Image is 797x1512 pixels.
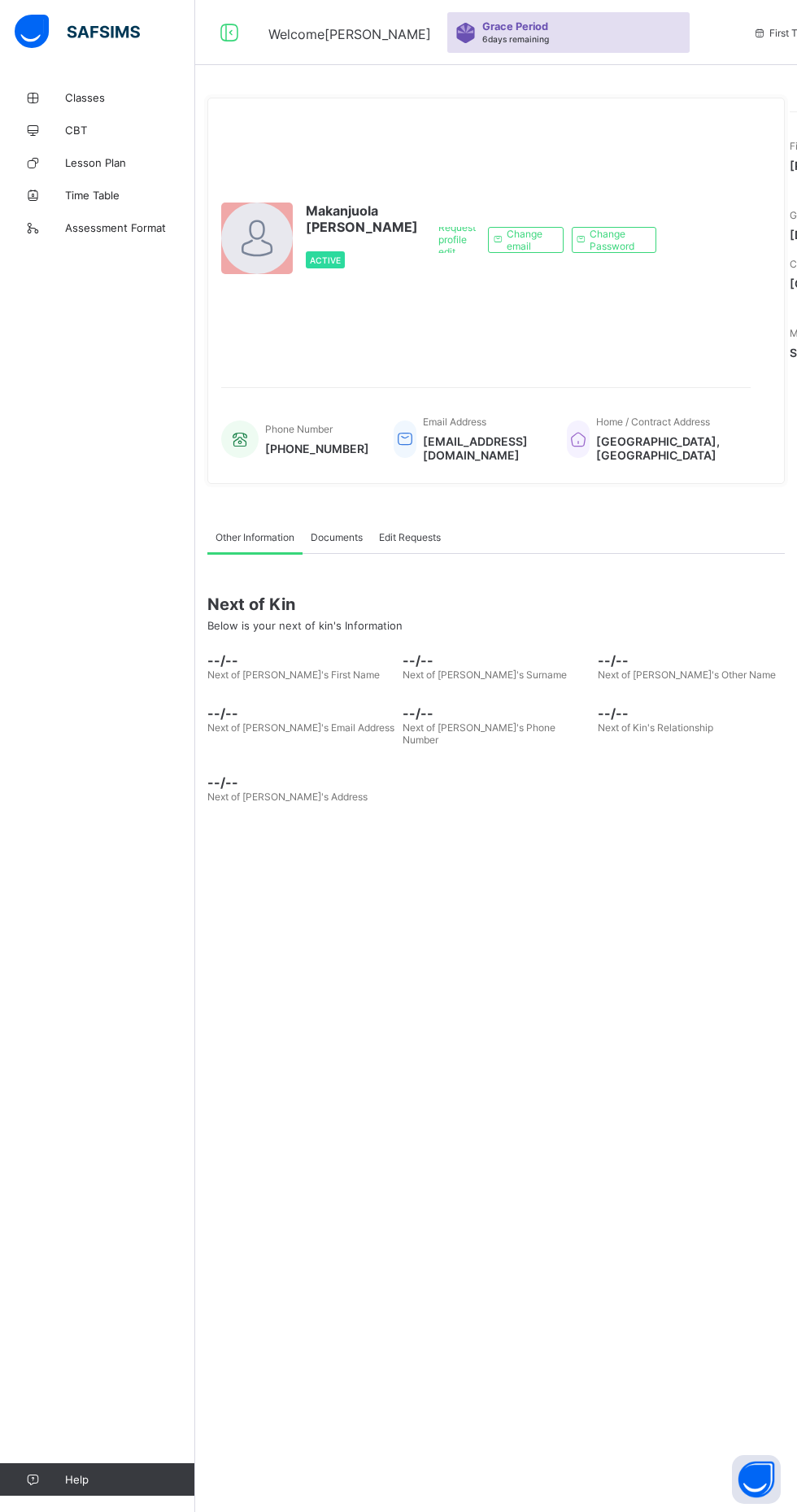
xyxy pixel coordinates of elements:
[482,34,549,44] span: 6 days remaining
[403,669,567,681] span: Next of [PERSON_NAME]'s Surname
[207,791,368,803] span: Next of [PERSON_NAME]'s Address
[423,434,542,462] span: [EMAIL_ADDRESS][DOMAIN_NAME]
[268,26,431,42] span: Welcome [PERSON_NAME]
[403,705,590,721] span: --/--
[311,531,363,543] span: Documents
[598,705,785,721] span: --/--
[207,619,403,632] span: Below is your next of kin's Information
[598,669,776,681] span: Next of [PERSON_NAME]'s Other Name
[403,652,590,669] span: --/--
[438,221,476,258] span: Request profile edit
[310,255,341,265] span: Active
[265,423,333,435] span: Phone Number
[265,442,369,455] span: [PHONE_NUMBER]
[598,652,785,669] span: --/--
[207,595,785,614] span: Next of Kin
[216,531,294,543] span: Other Information
[379,531,441,543] span: Edit Requests
[207,721,394,734] span: Next of [PERSON_NAME]'s Email Address
[455,23,476,43] img: sticker-purple.71386a28dfed39d6af7621340158ba97.svg
[65,189,195,202] span: Time Table
[596,416,710,428] span: Home / Contract Address
[65,156,195,169] span: Lesson Plan
[65,1473,194,1486] span: Help
[207,705,394,721] span: --/--
[207,669,380,681] span: Next of [PERSON_NAME]'s First Name
[207,652,394,669] span: --/--
[15,15,140,49] img: safsims
[507,228,551,252] span: Change email
[596,434,734,462] span: [GEOGRAPHIC_DATA], [GEOGRAPHIC_DATA]
[732,1455,781,1504] button: Open asap
[482,20,548,33] span: Grace Period
[65,91,195,104] span: Classes
[403,721,555,746] span: Next of [PERSON_NAME]'s Phone Number
[423,416,486,428] span: Email Address
[65,124,195,137] span: CBT
[65,221,195,234] span: Assessment Format
[306,203,418,235] span: Makanjuola [PERSON_NAME]
[598,721,713,734] span: Next of Kin's Relationship
[207,774,394,791] span: --/--
[590,228,643,252] span: Change Password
